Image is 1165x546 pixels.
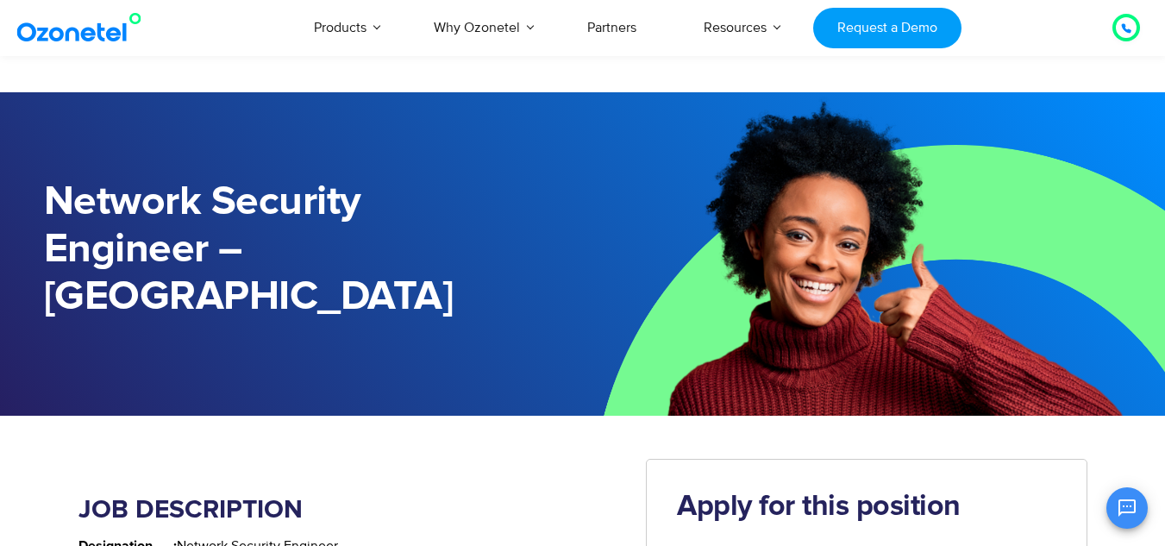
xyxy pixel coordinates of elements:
strong: JOB DESCRIPTION [78,497,303,523]
h1: Network Security Engineer – [GEOGRAPHIC_DATA] [44,179,583,321]
h2: Apply for this position [677,490,1056,524]
a: Request a Demo [813,8,961,48]
button: Open chat [1106,487,1148,529]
